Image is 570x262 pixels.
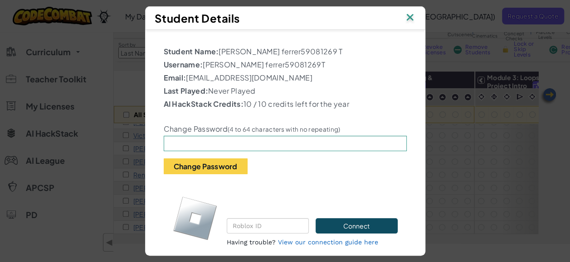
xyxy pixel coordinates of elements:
[164,72,407,83] p: [EMAIL_ADDRESS][DOMAIN_NAME]
[164,99,407,110] p: 10 / 10 credits left for the year
[164,99,244,109] b: AI HackStack Credits:
[164,158,248,174] button: Change Password
[164,73,186,82] b: Email:
[316,218,397,233] button: Connect
[278,238,378,246] a: View our connection guide here
[164,60,203,69] b: Username:
[164,59,407,70] p: [PERSON_NAME] ferrer59081269T
[164,86,407,96] p: Never Played
[227,190,398,212] p: Connect the student's CodeCombat and Roblox accounts.
[227,238,276,246] span: Having trouble?
[227,218,309,233] input: Roblox ID
[164,86,209,95] b: Last Played:
[164,46,407,57] p: [PERSON_NAME] ferrer59081269 T
[164,47,219,56] b: Student Name:
[164,124,341,133] label: Change Password
[155,11,240,25] span: Student Details
[404,11,416,25] img: IconClose.svg
[228,125,340,133] small: (4 to 64 characters with no repeating)
[173,196,218,241] img: roblox-logo.svg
